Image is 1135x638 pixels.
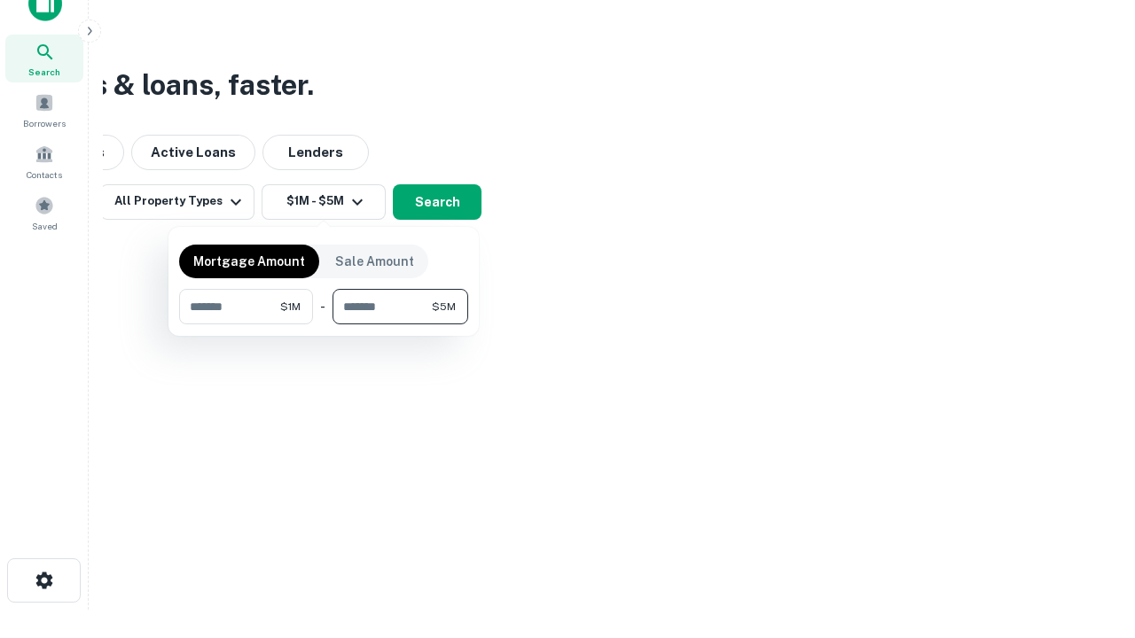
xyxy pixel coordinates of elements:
[1046,496,1135,581] iframe: Chat Widget
[432,299,456,315] span: $5M
[320,289,325,324] div: -
[280,299,301,315] span: $1M
[193,252,305,271] p: Mortgage Amount
[335,252,414,271] p: Sale Amount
